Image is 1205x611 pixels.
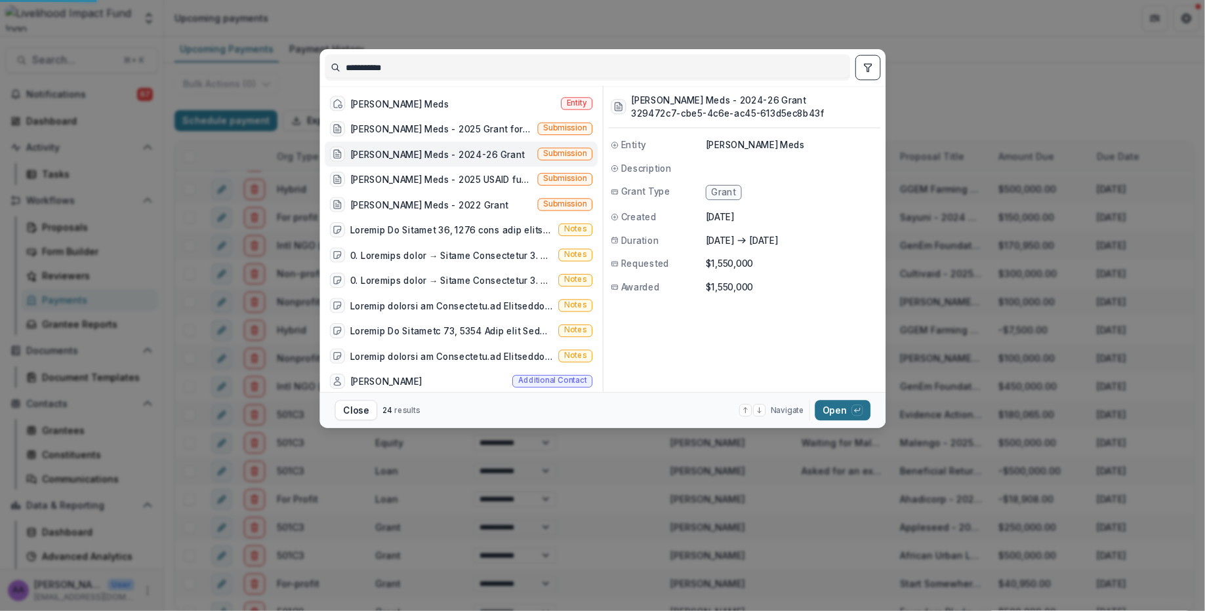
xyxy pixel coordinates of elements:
span: Submission [543,149,586,159]
div: [PERSON_NAME] Meds [350,97,449,110]
span: 24 [382,405,392,414]
p: $1,550,000 [705,281,878,294]
button: Close [335,401,377,421]
p: [DATE] [749,233,777,246]
span: Navigate [771,404,804,416]
div: [PERSON_NAME] Meds - 2025 Grant for [MEDICAL_DATA] (Use this form when you need to skip straight ... [350,122,532,135]
span: Notes [564,301,587,310]
span: Duration [621,233,659,246]
span: results [394,405,420,414]
h3: [PERSON_NAME] Meds - 2024-26 Grant [631,94,825,107]
button: toggle filters [855,55,881,81]
span: Notes [564,351,587,361]
div: Loremip Do Sitametc 73, 5354 Adip elit Seddoe, te incididuntu laboree dol Magnaali. en adm veniam... [350,324,553,337]
p: [DATE] [705,210,878,224]
p: $1,550,000 [705,257,878,270]
span: Submission [543,124,586,133]
span: Entity [567,99,587,108]
p: [DATE] [705,233,733,246]
span: Requested [621,257,668,270]
span: Grant [711,187,736,198]
span: Notes [564,326,587,335]
button: Open [815,401,870,421]
span: Submission [543,174,586,184]
span: Entity [621,138,645,151]
span: Notes [564,225,587,234]
span: Created [621,210,656,224]
div: 0. Loremips dolor → Sitame Consectetur 3. Adipiscingel sedd → Eiusmodte 2. Incididuntut laboree →... [350,248,553,262]
span: Description [621,162,671,175]
div: 0. Loremips dolor → Sitame Consectetur 3. Adipiscingel sedd → Eiusmodte 2. Incididuntut laboree →... [350,273,553,286]
span: Notes [564,275,587,285]
div: Loremip dolorsi am Consectetu.ad Elitseddoeiu ['Tempor Incididuntu', 'Labo Etdolo', 'Magnaal Enim... [350,349,553,363]
div: Loremip Do Sitamet 36, 1276 cons adip elitsedd, eiusmod, temporin utla etdolo magn, aliqua enim, ... [350,223,553,236]
h3: 329472c7-cbe5-4c6e-ac45-613d5ec8b43f [631,107,825,120]
span: Notes [564,250,587,260]
div: [PERSON_NAME] Meds - 2024-26 Grant [350,148,525,161]
div: [PERSON_NAME] [350,375,422,388]
div: [PERSON_NAME] Meds - 2025 USAID funding freeze grant [350,172,532,186]
div: Loremip dolorsi am Consectetu.ad Elitseddoeiu ['Tempor Incididuntu', 'Labo Etdolo', 'Magnaal Enim... [350,299,553,312]
div: [PERSON_NAME] Meds - 2022 Grant [350,198,508,211]
span: Submission [543,200,586,209]
span: Awarded [621,281,659,294]
span: Additional contact [518,376,586,385]
span: Grant Type [621,185,670,198]
p: [PERSON_NAME] Meds [705,138,878,151]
